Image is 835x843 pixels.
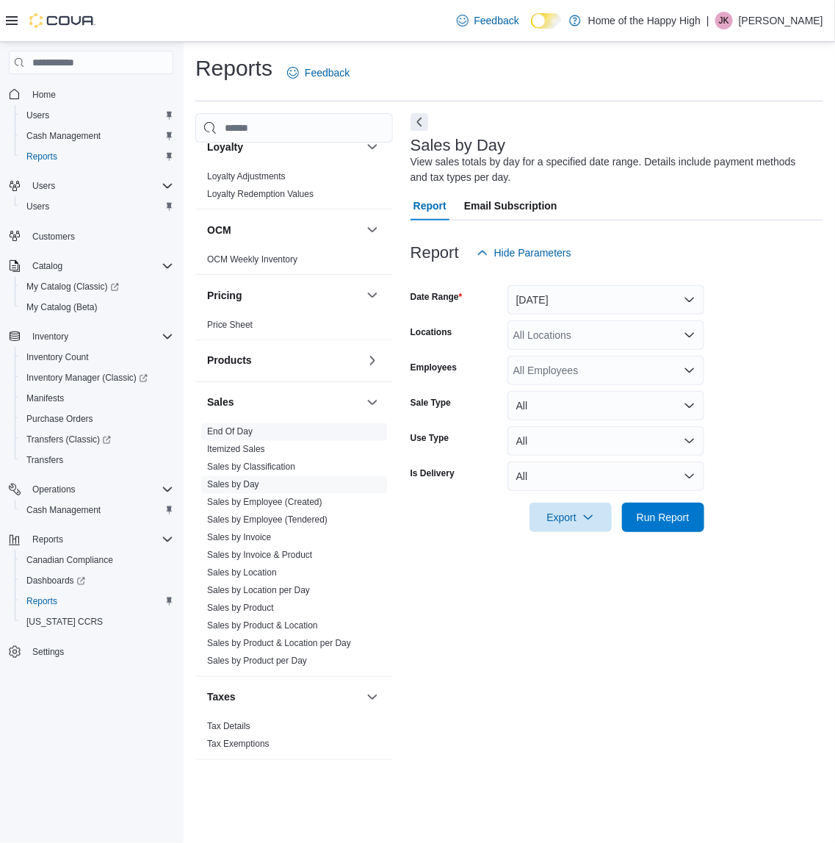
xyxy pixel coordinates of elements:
[706,12,709,29] p: |
[207,568,277,578] a: Sales by Location
[26,301,98,313] span: My Catalog (Beta)
[195,718,393,759] div: Taxes
[21,592,173,610] span: Reports
[26,351,89,363] span: Inventory Count
[15,500,179,520] button: Cash Management
[207,140,243,154] h3: Loyalty
[207,497,322,509] span: Sales by Employee (Created)
[411,397,451,409] label: Sale Type
[207,585,310,597] span: Sales by Location per Day
[207,656,307,667] span: Sales by Product per Day
[364,138,381,156] button: Loyalty
[531,13,562,29] input: Dark Mode
[21,501,173,519] span: Cash Management
[207,479,259,491] span: Sales by Day
[364,221,381,239] button: OCM
[26,454,63,466] span: Transfers
[15,146,179,167] button: Reports
[26,328,173,345] span: Inventory
[26,643,70,661] a: Settings
[494,245,571,260] span: Hide Parameters
[21,390,173,407] span: Manifests
[15,126,179,146] button: Cash Management
[622,503,704,532] button: Run Report
[21,613,109,631] a: [US_STATE] CCRS
[3,641,179,662] button: Settings
[207,639,351,649] a: Sales by Product & Location per Day
[715,12,733,29] div: Joshua Kirkham
[3,479,179,500] button: Operations
[207,656,307,667] a: Sales by Product per Day
[207,567,277,579] span: Sales by Location
[15,276,179,297] a: My Catalog (Classic)
[207,690,361,705] button: Taxes
[15,367,179,388] a: Inventory Manager (Classic)
[26,110,49,121] span: Users
[15,347,179,367] button: Inventory Count
[451,6,525,35] a: Feedback
[637,510,690,525] span: Run Report
[3,256,179,276] button: Catalog
[21,348,95,366] a: Inventory Count
[32,89,56,101] span: Home
[9,77,173,700] nav: Complex example
[26,130,101,142] span: Cash Management
[207,354,361,368] button: Products
[32,180,55,192] span: Users
[21,198,173,215] span: Users
[26,227,173,245] span: Customers
[21,592,63,610] a: Reports
[32,534,63,545] span: Reports
[411,291,463,303] label: Date Range
[26,413,93,425] span: Purchase Orders
[411,154,816,185] div: View sales totals by day for a specified date range. Details include payment methods and tax type...
[21,107,173,124] span: Users
[207,721,250,733] span: Tax Details
[207,550,312,561] a: Sales by Invoice & Product
[26,201,49,212] span: Users
[21,551,173,569] span: Canadian Compliance
[207,319,253,331] span: Price Sheet
[195,168,393,209] div: Loyalty
[21,369,173,387] span: Inventory Manager (Classic)
[364,287,381,304] button: Pricing
[26,575,85,586] span: Dashboards
[3,226,179,247] button: Customers
[207,395,361,410] button: Sales
[207,620,318,632] span: Sales by Product & Location
[471,238,577,268] button: Hide Parameters
[207,288,361,303] button: Pricing
[529,503,612,532] button: Export
[32,260,62,272] span: Catalog
[3,529,179,550] button: Reports
[207,171,286,182] span: Loyalty Adjustments
[207,739,270,750] a: Tax Exemptions
[21,148,173,165] span: Reports
[21,572,91,589] a: Dashboards
[3,176,179,196] button: Users
[207,480,259,490] a: Sales by Day
[26,151,57,162] span: Reports
[26,257,68,275] button: Catalog
[15,196,179,217] button: Users
[207,254,297,265] a: OCM Weekly Inventory
[411,432,449,444] label: Use Type
[207,603,274,614] a: Sales by Product
[207,354,252,368] h3: Products
[507,462,704,491] button: All
[26,392,64,404] span: Manifests
[207,223,361,237] button: OCM
[207,638,351,650] span: Sales by Product & Location per Day
[26,228,81,245] a: Customers
[588,12,701,29] p: Home of the Happy High
[207,171,286,182] a: Loyalty Adjustments
[207,288,242,303] h3: Pricing
[26,504,101,516] span: Cash Management
[15,409,179,429] button: Purchase Orders
[26,554,113,566] span: Canadian Compliance
[195,54,272,83] h1: Reports
[15,570,179,591] a: Dashboards
[413,191,447,220] span: Report
[21,298,173,316] span: My Catalog (Beta)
